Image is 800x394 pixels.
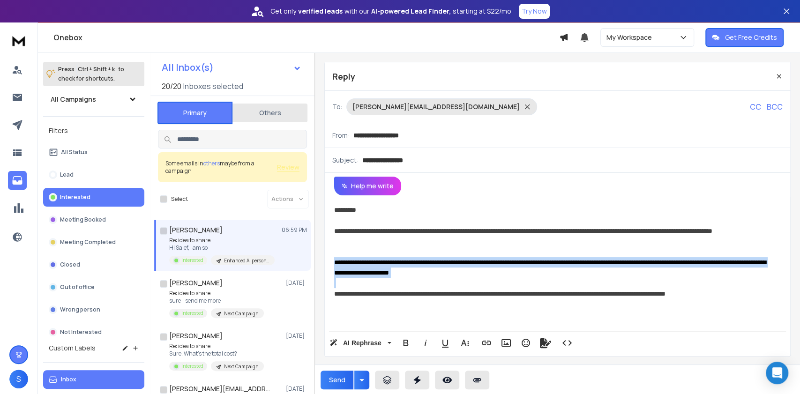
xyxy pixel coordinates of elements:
[519,4,550,19] button: Try Now
[60,193,90,201] p: Interested
[60,283,95,291] p: Out of office
[49,343,96,353] h3: Custom Labels
[61,149,88,156] p: All Status
[60,328,102,336] p: Not Interested
[417,334,434,352] button: Italic (Ctrl+I)
[169,225,223,235] h1: [PERSON_NAME]
[766,362,788,384] div: Open Intercom Messenger
[169,331,223,341] h1: [PERSON_NAME]
[397,334,415,352] button: Bold (Ctrl+B)
[321,371,353,389] button: Send
[181,257,203,264] p: Interested
[169,384,272,394] h1: [PERSON_NAME][EMAIL_ADDRESS][DOMAIN_NAME]
[61,376,76,383] p: Inbox
[169,297,264,305] p: sure - send me more
[43,90,144,109] button: All Campaigns
[537,334,554,352] button: Signature
[171,195,188,203] label: Select
[286,385,307,393] p: [DATE]
[332,156,359,165] p: Subject:
[162,81,181,92] span: 20 / 20
[43,233,144,252] button: Meeting Completed
[332,102,343,112] p: To:
[277,163,299,172] button: Review
[43,323,144,342] button: Not Interested
[705,28,784,47] button: Get Free Credits
[334,177,401,195] button: Help me write
[169,350,264,357] p: Sure. What's the total cost?
[558,334,576,352] button: Code View
[522,7,547,16] p: Try Now
[60,306,100,313] p: Wrong person
[9,32,28,49] img: logo
[43,255,144,274] button: Closed
[352,102,520,112] p: [PERSON_NAME][EMAIL_ADDRESS][DOMAIN_NAME]
[60,171,74,178] p: Lead
[169,342,264,350] p: Re: idea to share
[169,278,223,288] h1: [PERSON_NAME]
[328,334,393,352] button: AI Rephrase
[162,63,214,72] h1: All Inbox(s)
[76,64,116,74] span: Ctrl + Shift + k
[60,261,80,268] p: Closed
[181,363,203,370] p: Interested
[298,7,343,16] strong: verified leads
[43,210,144,229] button: Meeting Booked
[9,370,28,388] button: S
[767,101,783,112] p: BCC
[725,33,777,42] p: Get Free Credits
[332,70,355,83] p: Reply
[341,339,383,347] span: AI Rephrase
[286,279,307,287] p: [DATE]
[332,131,350,140] p: From:
[60,238,116,246] p: Meeting Completed
[43,124,144,137] h3: Filters
[456,334,474,352] button: More Text
[53,32,559,43] h1: Onebox
[43,165,144,184] button: Lead
[165,160,277,175] div: Some emails in maybe from a campaign
[169,244,275,252] p: Hi Saief, I am so
[224,363,258,370] p: Next Campaign
[157,102,232,124] button: Primary
[224,257,269,264] p: Enhanced AI personalization
[497,334,515,352] button: Insert Image (Ctrl+P)
[750,101,761,112] p: CC
[43,300,144,319] button: Wrong person
[181,310,203,317] p: Interested
[43,188,144,207] button: Interested
[232,103,307,123] button: Others
[43,370,144,389] button: Inbox
[436,334,454,352] button: Underline (Ctrl+U)
[282,226,307,234] p: 06:59 PM
[169,290,264,297] p: Re: idea to share
[169,237,275,244] p: Re: idea to share
[60,216,106,223] p: Meeting Booked
[270,7,511,16] p: Get only with our starting at $22/mo
[154,58,309,77] button: All Inbox(s)
[606,33,656,42] p: My Workspace
[43,278,144,297] button: Out of office
[203,159,220,167] span: others
[183,81,243,92] h3: Inboxes selected
[517,334,535,352] button: Emoticons
[224,310,258,317] p: Next Campaign
[286,332,307,340] p: [DATE]
[43,143,144,162] button: All Status
[51,95,96,104] h1: All Campaigns
[478,334,495,352] button: Insert Link (Ctrl+K)
[58,65,124,83] p: Press to check for shortcuts.
[371,7,451,16] strong: AI-powered Lead Finder,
